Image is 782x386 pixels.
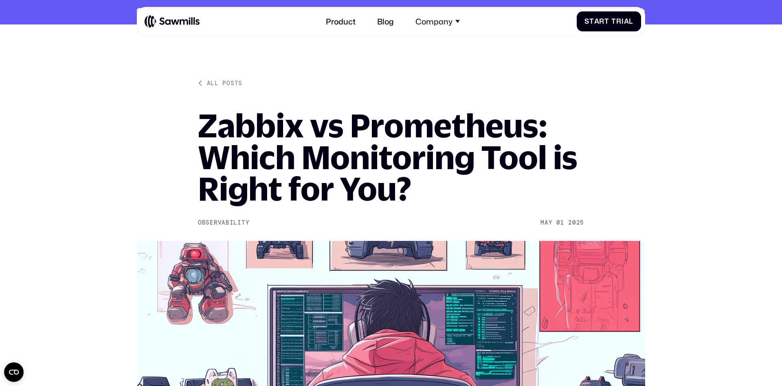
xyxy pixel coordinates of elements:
div: Company [415,17,453,26]
h1: Zabbix vs Prometheus: Which Monitoring Tool is Right for You? [198,110,584,205]
div: 01 [556,219,564,226]
a: All posts [198,79,242,87]
span: a [624,17,629,25]
span: a [594,17,600,25]
div: Company [409,11,466,32]
span: r [616,17,622,25]
span: i [622,17,624,25]
span: T [611,17,616,25]
a: Product [320,11,362,32]
div: All posts [207,79,242,87]
span: t [604,17,609,25]
span: r [599,17,604,25]
button: Open CMP widget [4,362,24,382]
a: Blog [371,11,400,32]
a: StartTrial [577,11,641,31]
div: May [540,219,552,226]
span: S [584,17,589,25]
div: 2025 [568,219,584,226]
span: t [589,17,594,25]
div: Observability [198,219,249,226]
span: l [629,17,633,25]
